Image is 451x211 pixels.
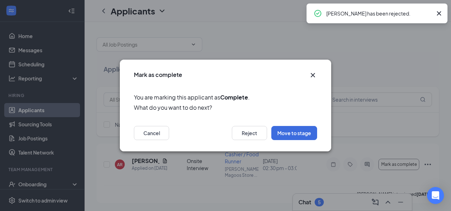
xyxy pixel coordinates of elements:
[309,71,317,79] button: Close
[220,94,248,101] b: Complete
[309,71,317,79] svg: Cross
[232,126,267,140] button: Reject
[435,9,443,18] svg: Cross
[134,71,182,79] h3: Mark as complete
[134,126,169,140] button: Cancel
[427,187,444,204] div: Open Intercom Messenger
[271,126,317,140] button: Move to stage
[314,9,322,18] svg: CheckmarkCircle
[134,93,317,102] span: You are marking this applicant as .
[326,9,432,18] div: [PERSON_NAME] has been rejected.
[134,103,317,112] span: What do you want to do next?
